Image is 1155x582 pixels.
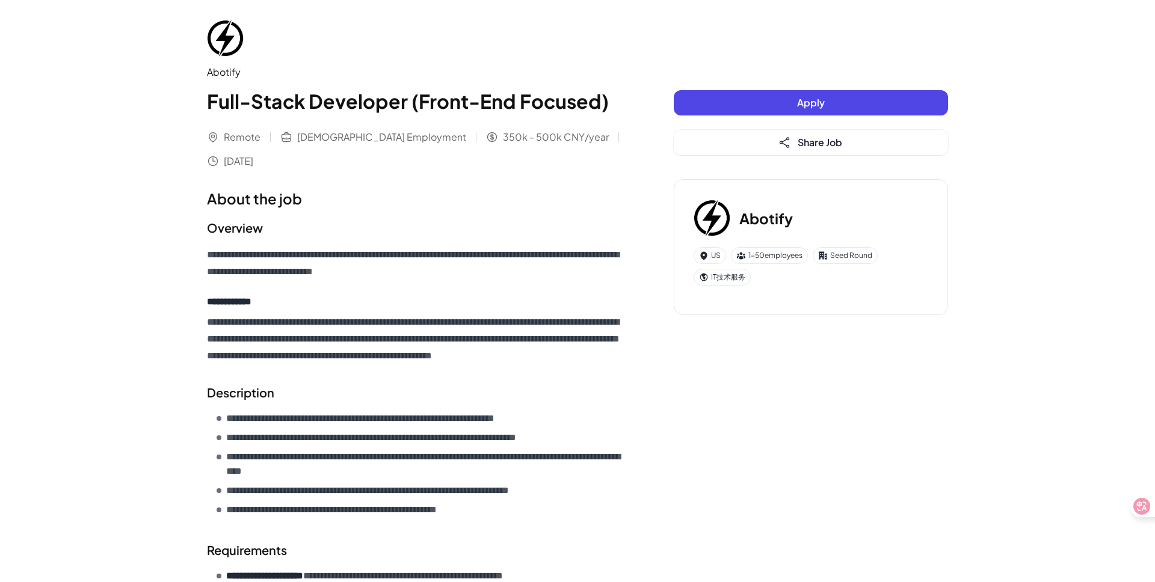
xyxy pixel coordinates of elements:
span: [DEMOGRAPHIC_DATA] Employment [297,130,466,144]
div: US [694,247,726,264]
button: Share Job [674,130,948,155]
span: 350k - 500k CNY/year [503,130,609,144]
img: Ab [207,19,245,58]
span: [DATE] [224,154,253,168]
h3: Abotify [739,207,793,229]
h1: Full-Stack Developer (Front-End Focused) [207,87,626,115]
img: Ab [694,199,732,237]
span: Apply [797,96,825,109]
div: Abotify [207,65,626,79]
span: Remote [224,130,260,144]
button: Apply [674,90,948,115]
h2: Description [207,384,626,402]
h1: About the job [207,188,626,209]
h2: Requirements [207,541,626,559]
div: IT技术服务 [694,269,751,286]
div: 1-50 employees [731,247,808,264]
div: Seed Round [813,247,878,264]
h2: Overview [207,219,626,237]
span: Share Job [798,136,842,149]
